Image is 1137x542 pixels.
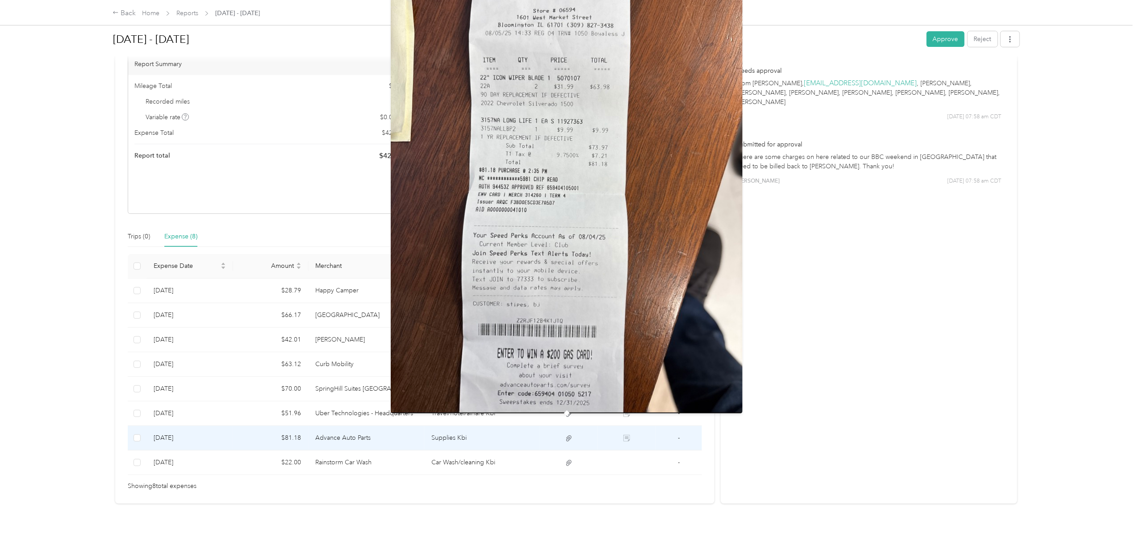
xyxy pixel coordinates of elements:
[134,81,172,91] span: Mileage Total
[146,279,233,303] td: 8-18-2025
[128,232,150,242] div: Trips (0)
[296,261,301,267] span: caret-up
[424,401,540,426] td: Travel/hotel/airfare Kbi
[656,450,702,475] td: -
[221,265,226,271] span: caret-down
[678,434,680,442] span: -
[968,31,998,47] button: Reject
[948,177,1002,185] span: [DATE] 07:58 am CDT
[146,401,233,426] td: 8-16-2025
[128,481,196,491] span: Showing 8 total expenses
[233,401,308,426] td: $51.96
[233,254,308,279] th: Amount
[389,81,405,91] span: $ 0.00
[240,262,294,270] span: Amount
[134,128,174,138] span: Expense Total
[736,177,780,185] span: [PERSON_NAME]
[927,31,965,47] button: Approve
[1087,492,1137,542] iframe: Everlance-gr Chat Button Frame
[309,352,424,377] td: Curb Mobility
[146,377,233,401] td: 8-16-2025
[233,279,308,303] td: $28.79
[309,303,424,328] td: Wrigley Field
[233,303,308,328] td: $66.17
[128,53,411,75] div: Report Summary
[424,426,540,450] td: Supplies Kbi
[233,328,308,352] td: $42.01
[113,29,920,50] h1: Aug 1 - 31, 2025
[146,426,233,450] td: 8-5-2025
[309,377,424,401] td: SpringHill Suites Chicago Downtown River North
[309,279,424,303] td: Happy Camper
[215,8,260,18] span: [DATE] - [DATE]
[736,66,1002,75] p: Needs approval
[146,303,233,328] td: 8-16-2025
[380,113,405,122] span: $ 0.00 / mi
[233,352,308,377] td: $63.12
[142,9,159,17] a: Home
[113,8,136,19] div: Back
[656,401,702,426] td: -
[146,97,190,106] span: Recorded miles
[146,113,189,122] span: Variable rate
[146,254,233,279] th: Expense Date
[736,140,1002,149] p: Submitted for approval
[678,409,680,417] span: -
[316,262,410,270] span: Merchant
[379,150,405,161] span: $ 425.23
[146,328,233,352] td: 8-16-2025
[656,426,702,450] td: -
[424,450,540,475] td: Car Wash/cleaning Kbi
[164,232,197,242] div: Expense (8)
[309,328,424,352] td: Levain Bakery
[309,426,424,450] td: Advance Auto Parts
[146,450,233,475] td: 8-5-2025
[309,254,424,279] th: Merchant
[736,152,1002,171] p: There are some charges on here related to our BBC weekend in [GEOGRAPHIC_DATA] that need to be bi...
[233,377,308,401] td: $70.00
[309,401,424,426] td: Uber Technologies - Headquarters
[221,261,226,267] span: caret-up
[134,151,170,160] span: Report total
[233,450,308,475] td: $22.00
[736,79,1002,107] p: From [PERSON_NAME], , [PERSON_NAME], [PERSON_NAME], [PERSON_NAME], [PERSON_NAME], [PERSON_NAME], ...
[154,262,219,270] span: Expense Date
[233,426,308,450] td: $81.18
[678,459,680,466] span: -
[146,352,233,377] td: 8-16-2025
[804,79,917,88] a: [EMAIL_ADDRESS][DOMAIN_NAME]
[309,450,424,475] td: Rainstorm Car Wash
[382,128,405,138] span: $ 425.23
[296,265,301,271] span: caret-down
[176,9,198,17] a: Reports
[948,113,1002,121] span: [DATE] 07:58 am CDT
